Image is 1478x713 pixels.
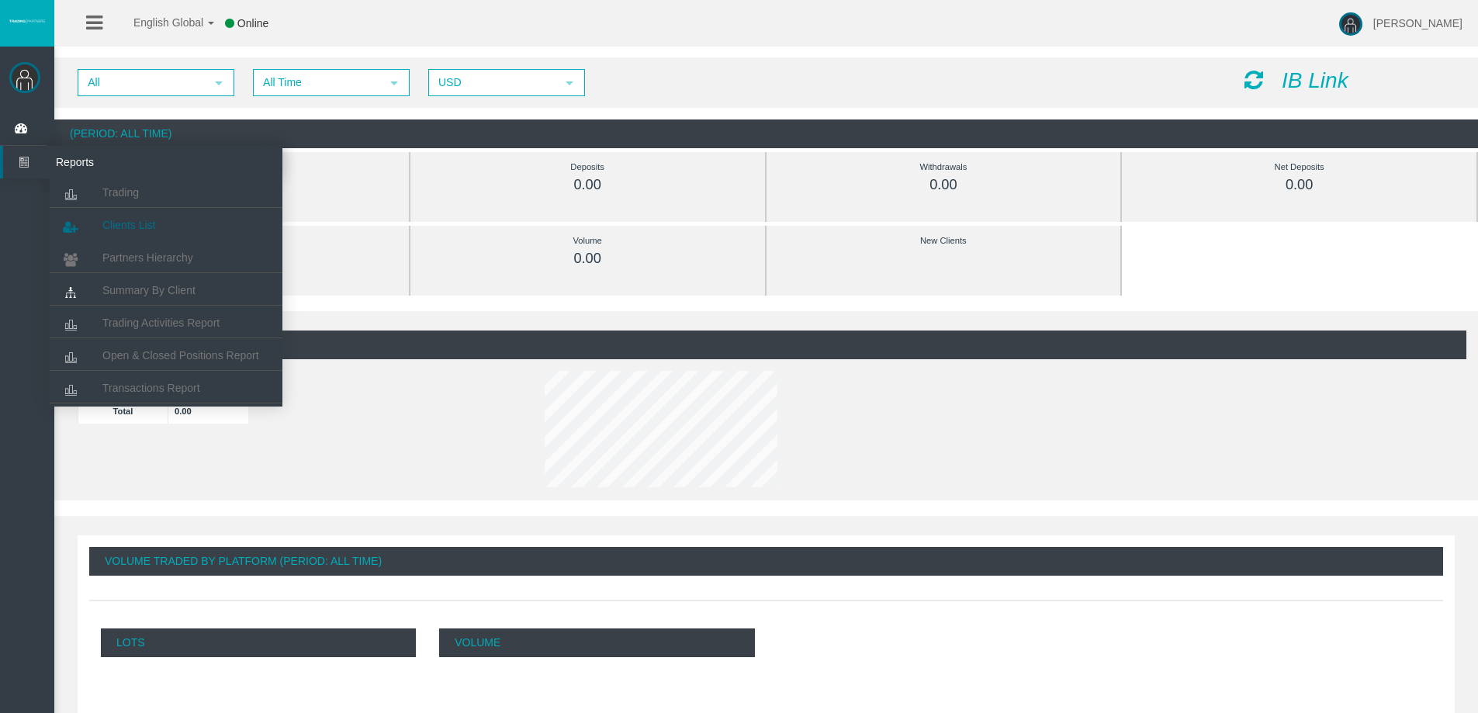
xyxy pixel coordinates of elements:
div: 0.00 [445,176,730,194]
span: Open & Closed Positions Report [102,349,259,362]
span: All Time [254,71,380,95]
span: Trading [102,186,139,199]
span: USD [430,71,556,95]
span: All [79,71,205,95]
td: Total [78,398,168,424]
p: Volume [439,628,754,657]
span: select [388,77,400,89]
div: (Period: All Time) [54,119,1478,148]
a: Trading Activities Report [50,309,282,337]
div: 0.00 [445,250,730,268]
div: New Clients [801,232,1086,250]
p: Lots [101,628,416,657]
span: Online [237,17,268,29]
img: logo.svg [8,18,47,24]
span: Trading Activities Report [102,317,220,329]
a: Summary By Client [50,276,282,304]
div: (Period: All Time) [66,331,1466,359]
a: Reports [3,146,282,178]
span: select [563,77,576,89]
div: Volume Traded By Platform (Period: All Time) [89,547,1443,576]
a: Transactions Report [50,374,282,402]
a: Partners Hierarchy [50,244,282,272]
span: Summary By Client [102,284,196,296]
span: Transactions Report [102,382,200,394]
img: user-image [1339,12,1362,36]
span: English Global [113,16,203,29]
div: Net Deposits [1157,158,1442,176]
div: 0.00 [801,176,1086,194]
div: Deposits [445,158,730,176]
td: 0.00 [168,398,249,424]
div: 0.00 [1157,176,1442,194]
span: Reports [44,146,196,178]
div: Withdrawals [801,158,1086,176]
span: Partners Hierarchy [102,251,193,264]
span: [PERSON_NAME] [1373,17,1462,29]
a: Trading [50,178,282,206]
a: Clients List [50,211,282,239]
i: IB Link [1282,68,1348,92]
span: select [213,77,225,89]
a: Open & Closed Positions Report [50,341,282,369]
span: Clients List [102,219,155,231]
div: Volume [445,232,730,250]
i: Reload Dashboard [1244,69,1263,91]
